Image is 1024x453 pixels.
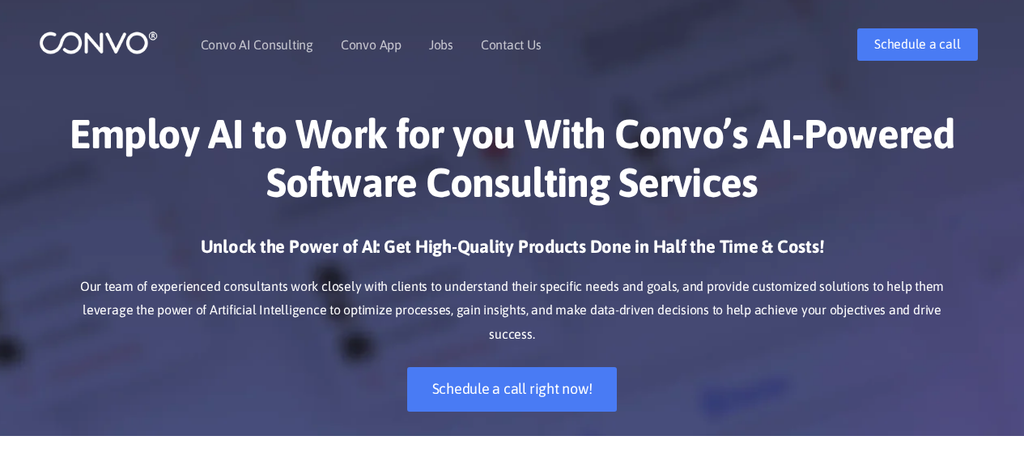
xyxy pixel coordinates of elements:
a: Convo AI Consulting [201,38,313,51]
img: logo_1.png [39,30,158,55]
h1: Employ AI to Work for you With Convo’s AI-Powered Software Consulting Services [63,109,962,219]
a: Jobs [429,38,453,51]
p: Our team of experienced consultants work closely with clients to understand their specific needs ... [63,275,962,348]
a: Schedule a call [857,28,977,61]
a: Schedule a call right now! [407,367,618,412]
h3: Unlock the Power of AI: Get High-Quality Products Done in Half the Time & Costs! [63,235,962,271]
a: Contact Us [481,38,542,51]
a: Convo App [341,38,402,51]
